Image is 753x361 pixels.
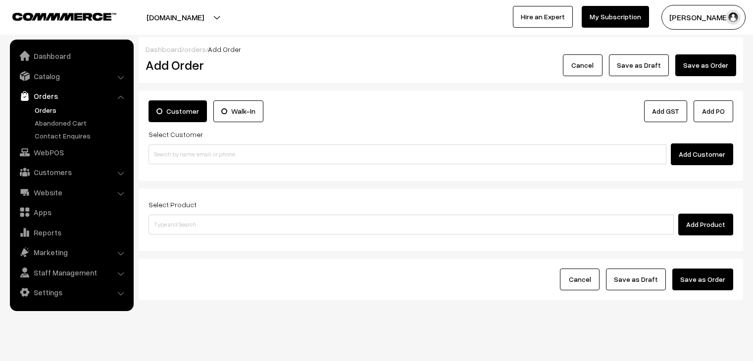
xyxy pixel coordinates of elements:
a: Reports [12,224,130,241]
button: Add Product [678,214,733,235]
a: Hire an Expert [513,6,573,28]
a: Add GST [644,100,687,122]
button: Cancel [560,269,600,290]
label: Walk-In [213,100,263,122]
a: Customers [12,163,130,181]
a: Apps [12,203,130,221]
button: Save as Draft [606,269,666,290]
input: Search by name, email, or phone [149,144,666,164]
h2: Add Order [146,57,333,73]
button: Add Customer [671,143,733,165]
div: / / [146,44,736,54]
a: Settings [12,283,130,301]
label: Select Customer [149,129,203,139]
label: Select Product [149,199,197,210]
a: COMMMERCE [12,10,99,22]
a: orders [184,45,206,53]
button: Save as Draft [609,54,669,76]
img: user [726,10,741,25]
span: Add Order [208,45,241,53]
a: Dashboard [146,45,182,53]
button: [PERSON_NAME]… [661,5,746,30]
a: Marketing [12,243,130,261]
a: WebPOS [12,143,130,161]
a: Contact Enquires [32,131,130,141]
a: Abandoned Cart [32,118,130,128]
a: Orders [32,105,130,115]
a: Catalog [12,67,130,85]
input: Type and Search [149,215,674,234]
button: Save as Order [672,269,733,290]
button: Add PO [694,100,733,122]
button: Save as Order [675,54,736,76]
a: Orders [12,87,130,105]
a: Dashboard [12,47,130,65]
label: Customer [149,100,207,122]
button: [DOMAIN_NAME] [112,5,239,30]
button: Cancel [563,54,602,76]
a: Website [12,183,130,201]
a: My Subscription [582,6,649,28]
a: Staff Management [12,264,130,281]
img: COMMMERCE [12,13,116,20]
